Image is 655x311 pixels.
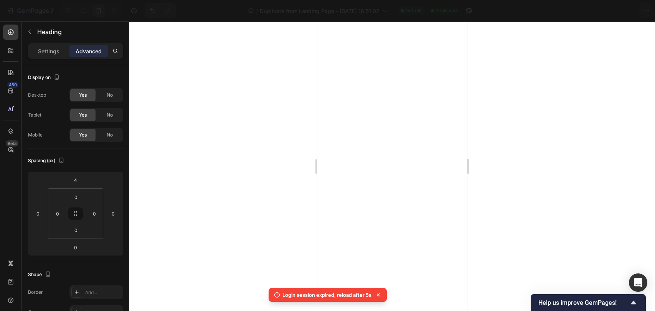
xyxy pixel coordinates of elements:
[79,92,87,99] span: Yes
[576,3,601,18] button: Save
[107,112,113,118] span: No
[28,289,43,296] div: Border
[50,6,54,15] p: 7
[76,47,102,55] p: Advanced
[436,7,457,14] span: Published
[68,191,84,203] input: 0px
[406,7,422,14] span: Default
[107,132,113,138] span: No
[28,92,46,99] div: Desktop
[52,208,63,219] input: 0px
[79,112,87,118] span: Yes
[317,21,467,311] iframe: Design area
[538,298,638,307] button: Show survey - Help us improve GemPages!
[89,208,100,219] input: 0px
[28,72,61,83] div: Display on
[256,7,258,15] span: /
[32,208,44,219] input: 0
[3,3,57,18] button: 7
[68,224,84,236] input: 0px
[28,112,41,118] div: Tablet
[282,291,371,299] p: Login session expired, reload after 5s
[28,156,66,166] div: Spacing (px)
[610,7,630,15] div: Publish
[538,299,629,306] span: Help us improve GemPages!
[85,289,121,296] div: Add...
[38,47,59,55] p: Settings
[604,3,636,18] button: Publish
[68,242,83,253] input: 0
[68,174,83,186] input: 4
[79,132,87,138] span: Yes
[629,273,647,292] div: Open Intercom Messenger
[37,27,120,36] p: Heading
[145,3,176,18] div: Undo/Redo
[107,92,113,99] span: No
[260,7,379,15] span: Duplicate from Landing Page - [DATE] 18:51:02
[7,82,18,88] div: 450
[107,208,119,219] input: 0
[6,140,18,146] div: Beta
[28,270,53,280] div: Shape
[582,8,595,14] span: Save
[28,132,43,138] div: Mobile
